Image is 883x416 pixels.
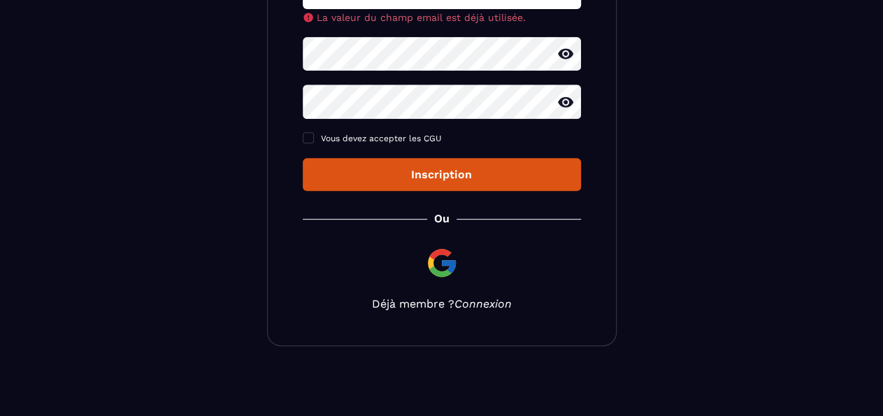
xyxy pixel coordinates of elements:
p: Ou [434,212,450,225]
div: Inscription [314,168,570,181]
span: Vous devez accepter les CGU [321,134,442,143]
p: Déjà membre ? [303,297,581,310]
button: Inscription [303,158,581,191]
a: Connexion [454,297,512,310]
span: La valeur du champ email est déjà utilisée. [317,12,526,23]
img: google [425,246,459,280]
